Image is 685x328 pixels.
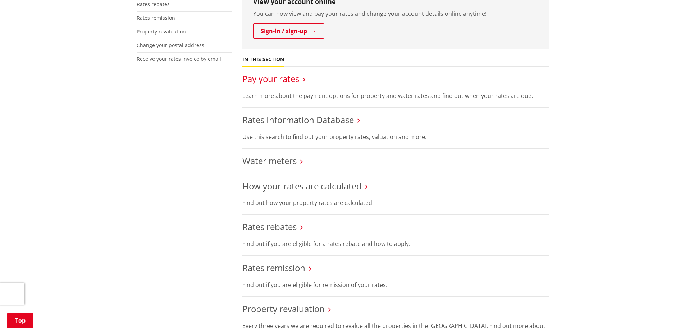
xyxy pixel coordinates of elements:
a: Pay your rates [242,73,299,85]
a: Property revaluation [137,28,186,35]
p: Find out if you are eligible for remission of your rates. [242,280,549,289]
a: Sign-in / sign-up [253,23,324,39]
a: Rates remission [137,14,175,21]
a: Rates rebates [137,1,170,8]
a: Rates remission [242,262,305,274]
a: Rates Information Database [242,114,354,126]
a: Property revaluation [242,303,325,315]
p: Find out how your property rates are calculated. [242,198,549,207]
a: Receive your rates invoice by email [137,55,221,62]
p: Learn more about the payment options for property and water rates and find out when your rates ar... [242,91,549,100]
p: Use this search to find out your property rates, valuation and more. [242,132,549,141]
a: Rates rebates [242,221,297,233]
a: Change your postal address [137,42,204,49]
a: Water meters [242,155,297,167]
p: Find out if you are eligible for a rates rebate and how to apply. [242,239,549,248]
a: How your rates are calculated [242,180,362,192]
p: You can now view and pay your rates and change your account details online anytime! [253,9,538,18]
a: Top [7,313,33,328]
h5: In this section [242,57,284,63]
